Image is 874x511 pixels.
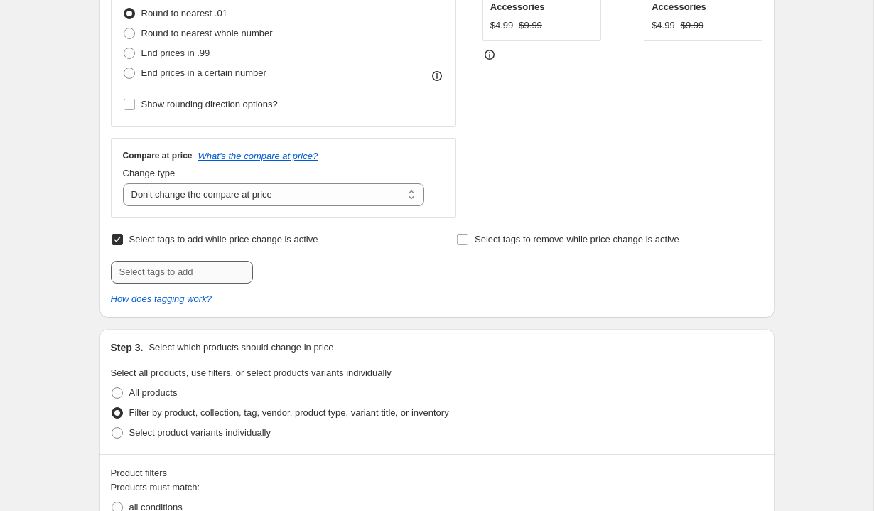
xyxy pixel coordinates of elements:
span: $4.99 [652,20,675,31]
span: Select product variants individually [129,427,271,438]
span: Select tags to add while price change is active [129,234,318,244]
div: Product filters [111,466,763,480]
input: Select tags to add [111,261,253,284]
span: $9.99 [519,20,542,31]
span: End prices in .99 [141,48,210,58]
h2: Step 3. [111,340,144,355]
span: Filter by product, collection, tag, vendor, product type, variant title, or inventory [129,407,449,418]
span: Change type [123,168,176,178]
span: All products [129,387,178,398]
span: Show rounding direction options? [141,99,278,109]
a: How does tagging work? [111,294,212,304]
span: $4.99 [490,20,514,31]
h3: Compare at price [123,150,193,161]
span: End prices in a certain number [141,68,266,78]
span: $9.99 [681,20,704,31]
span: Select tags to remove while price change is active [475,234,679,244]
p: Select which products should change in price [149,340,333,355]
button: What's the compare at price? [198,151,318,161]
span: Round to nearest whole number [141,28,273,38]
span: Products must match: [111,482,200,493]
span: Select all products, use filters, or select products variants individually [111,367,392,378]
span: Round to nearest .01 [141,8,227,18]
